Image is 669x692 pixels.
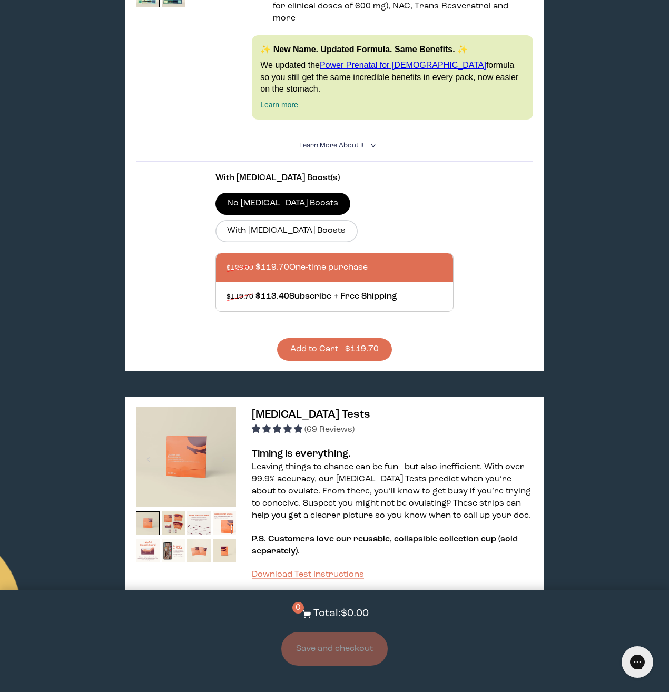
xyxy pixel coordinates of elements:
img: thumbnail image [187,511,211,535]
img: thumbnail image [162,511,185,535]
span: 0 [292,602,304,614]
button: Save and checkout [281,632,388,666]
p: We updated the formula so you still get the same incredible benefits in every pack, now easier on... [260,60,525,95]
img: thumbnail image [187,539,211,563]
p: Total: $0.00 [313,606,369,621]
a: Download Test Instructions [252,570,364,579]
a: Learn more [260,101,298,109]
img: thumbnail image [136,407,236,507]
img: thumbnail image [136,511,160,535]
span: . [298,547,300,556]
img: thumbnail image [162,539,185,563]
label: No [MEDICAL_DATA] Boosts [215,193,350,215]
i: < [367,143,377,149]
img: thumbnail image [213,539,237,563]
p: With [MEDICAL_DATA] Boost(s) [215,172,454,184]
p: Leaving things to chance can be fun—but also inefficient. With over 99.9% accuracy, our [MEDICAL_... [252,461,533,522]
strong: Timing is everything. [252,449,351,459]
summary: Learn More About it < [299,141,370,151]
span: (69 Reviews) [304,426,355,434]
span: Learn More About it [299,142,365,149]
strong: ✨ New Name. Updated Formula. Same Benefits. ✨ [260,45,468,54]
a: Power Prenatal for [DEMOGRAPHIC_DATA] [320,61,486,70]
img: thumbnail image [213,511,237,535]
button: Add to Cart - $119.70 [277,338,392,361]
iframe: Gorgias live chat messenger [616,642,658,681]
span: [MEDICAL_DATA] Tests [252,409,370,420]
span: P.S. Customers love our reusable, collapsible collection cup (sold separately) [252,535,518,556]
img: thumbnail image [136,539,160,563]
label: With [MEDICAL_DATA] Boosts [215,220,358,242]
span: 4.96 stars [252,426,304,434]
